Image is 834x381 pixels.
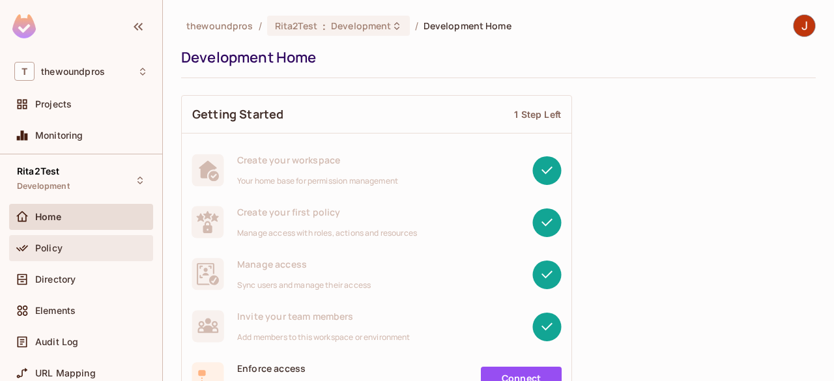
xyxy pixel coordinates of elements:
[12,14,36,38] img: SReyMgAAAABJRU5ErkJggg==
[186,20,253,32] span: the active workspace
[35,337,78,347] span: Audit Log
[35,274,76,285] span: Directory
[237,206,417,218] span: Create your first policy
[237,332,410,343] span: Add members to this workspace or environment
[259,20,262,32] li: /
[237,176,398,186] span: Your home base for permission management
[14,62,35,81] span: T
[237,362,412,374] span: Enforce access
[17,181,70,191] span: Development
[275,20,317,32] span: Rita2Test
[424,20,511,32] span: Development Home
[41,66,105,77] span: Workspace: thewoundpros
[35,243,63,253] span: Policy
[192,106,283,122] span: Getting Started
[415,20,418,32] li: /
[237,310,410,322] span: Invite your team members
[331,20,391,32] span: Development
[35,212,62,222] span: Home
[237,154,398,166] span: Create your workspace
[794,15,815,36] img: Javier Amador
[237,258,371,270] span: Manage access
[237,280,371,290] span: Sync users and manage their access
[17,166,59,176] span: Rita2Test
[35,368,96,378] span: URL Mapping
[322,21,326,31] span: :
[514,108,561,120] div: 1 Step Left
[181,48,809,67] div: Development Home
[35,99,72,109] span: Projects
[35,305,76,316] span: Elements
[35,130,83,141] span: Monitoring
[237,228,417,238] span: Manage access with roles, actions and resources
